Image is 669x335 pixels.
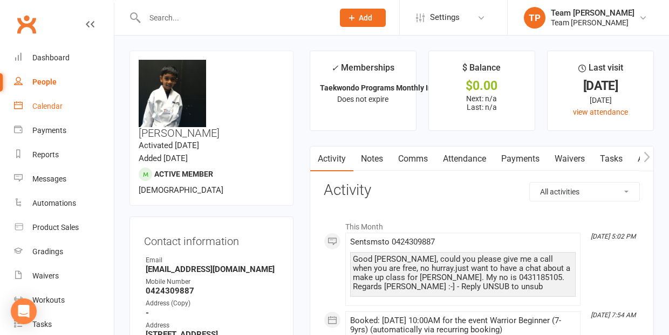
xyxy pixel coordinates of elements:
a: Reports [14,143,114,167]
li: This Month [324,215,640,233]
a: Clubworx [13,11,40,38]
div: Booked: [DATE] 10:00AM for the event Warrior Beginner (7-9yrs) (automatically via recurring booking) [350,316,576,334]
div: Team [PERSON_NAME] [551,18,634,27]
div: Gradings [32,247,63,256]
span: [DEMOGRAPHIC_DATA] [139,185,223,195]
a: Calendar [14,94,114,118]
span: Sent sms to 0424309887 [350,237,435,247]
a: Comms [391,146,435,171]
p: Next: n/a Last: n/a [439,94,525,111]
h3: Contact information [144,231,279,247]
span: Add [359,13,372,22]
input: Search... [141,10,326,25]
strong: 0424309887 [146,286,279,296]
strong: Taekwondo Programs Monthly Instalment Memb... [320,83,493,92]
div: Address [146,320,279,331]
div: $ Balance [462,61,501,80]
div: Messages [32,175,66,183]
div: TP [524,7,545,29]
div: Tasks [32,320,52,329]
a: Attendance [435,146,494,171]
a: Automations [14,191,114,215]
span: Active member [154,170,213,178]
i: [DATE] 5:02 PM [591,233,636,240]
div: Product Sales [32,223,79,232]
div: [DATE] [557,94,644,106]
a: Messages [14,167,114,191]
a: Dashboard [14,46,114,70]
div: Last visit [578,61,623,80]
h3: Activity [324,182,640,199]
div: Waivers [32,271,59,280]
a: Tasks [592,146,630,171]
div: [DATE] [557,80,644,92]
div: Payments [32,126,66,135]
a: Payments [494,146,547,171]
h3: [PERSON_NAME] [139,60,284,139]
time: Activated [DATE] [139,141,199,150]
div: Email [146,255,279,266]
strong: [EMAIL_ADDRESS][DOMAIN_NAME] [146,264,279,274]
span: Settings [430,5,460,30]
a: Notes [353,146,391,171]
div: Automations [32,199,76,207]
a: Product Sales [14,215,114,240]
i: [DATE] 7:54 AM [591,311,636,319]
div: Good [PERSON_NAME], could you please give me a call when you are free, no hurray.just want to hav... [353,255,573,291]
div: People [32,78,57,86]
a: Workouts [14,288,114,312]
a: Activity [310,146,353,171]
img: image1747440469.png [139,60,206,127]
a: Waivers [547,146,592,171]
div: Workouts [32,296,65,304]
div: Calendar [32,102,63,110]
a: People [14,70,114,94]
div: Dashboard [32,53,70,62]
div: Memberships [331,61,394,81]
a: Gradings [14,240,114,264]
div: Address (Copy) [146,298,279,309]
div: Reports [32,150,59,159]
button: Add [340,9,386,27]
strong: - [146,308,279,318]
i: ✓ [331,63,338,73]
a: view attendance [573,108,628,116]
time: Added [DATE] [139,153,188,163]
div: Team [PERSON_NAME] [551,8,634,18]
div: Open Intercom Messenger [11,298,37,324]
div: Mobile Number [146,277,279,287]
a: Waivers [14,264,114,288]
span: Does not expire [337,95,388,103]
div: $0.00 [439,80,525,92]
a: Payments [14,118,114,143]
